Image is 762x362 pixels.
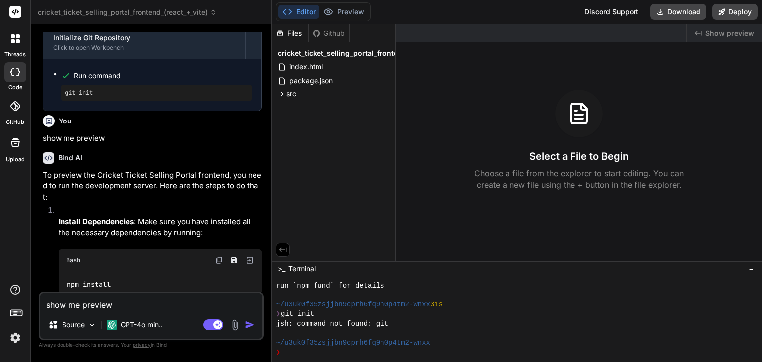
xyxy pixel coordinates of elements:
span: Run command [74,71,252,81]
label: threads [4,50,26,59]
img: attachment [229,319,241,331]
span: cricket_ticket_selling_portal_frontend_(react_+_vite) [278,48,456,58]
label: GitHub [6,118,24,126]
span: Bash [66,256,80,264]
img: copy [215,256,223,264]
p: Source [62,320,85,330]
span: jsh: command not found: git [276,319,388,329]
p: GPT-4o min.. [121,320,163,330]
div: Initialize Git Repository [53,33,235,43]
h6: Bind AI [58,153,82,163]
div: Click to open Workbench [53,44,235,52]
p: show me preview [43,133,262,144]
img: GPT-4o mini [107,320,117,330]
span: index.html [288,61,324,73]
button: Editor [278,5,319,19]
strong: Install Dependencies [59,217,134,226]
img: Pick Models [88,321,96,329]
span: privacy [133,342,151,348]
button: − [747,261,756,277]
div: Discord Support [578,4,644,20]
label: code [8,83,22,92]
img: icon [245,320,254,330]
span: 31s [430,300,443,309]
button: Initialize Git RepositoryClick to open Workbench [43,26,245,59]
span: Show preview [705,28,754,38]
pre: git init [65,89,248,97]
span: ❯ [276,309,281,319]
label: Upload [6,155,25,164]
span: >_ [278,264,285,274]
h6: You [59,116,72,126]
p: To preview the Cricket Ticket Selling Portal frontend, you need to run the development server. He... [43,170,262,203]
button: Deploy [712,4,758,20]
span: ~/u3uk0f35zsjjbn9cprh6fq9h0p4tm2-wnxx [276,338,430,348]
p: Choose a file from the explorer to start editing. You can create a new file using the + button in... [468,167,690,191]
button: Download [650,4,706,20]
img: Open in Browser [245,256,254,265]
div: Files [272,28,308,38]
button: Save file [227,253,241,267]
button: Preview [319,5,368,19]
span: cricket_ticket_selling_portal_frontend_(react_+_vite) [38,7,217,17]
span: src [286,89,296,99]
span: package.json [288,75,334,87]
span: Terminal [288,264,316,274]
p: : Make sure you have installed all the necessary dependencies by running: [59,216,262,239]
span: git init [281,309,314,319]
code: npm install [66,279,112,290]
span: ❯ [276,348,281,357]
h3: Select a File to Begin [529,149,629,163]
div: Github [309,28,349,38]
span: run `npm fund` for details [276,281,384,291]
p: Always double-check its answers. Your in Bind [39,340,264,350]
img: settings [7,329,24,346]
span: ~/u3uk0f35zsjjbn9cprh6fq9h0p4tm2-wnxx [276,300,430,309]
span: − [749,264,754,274]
